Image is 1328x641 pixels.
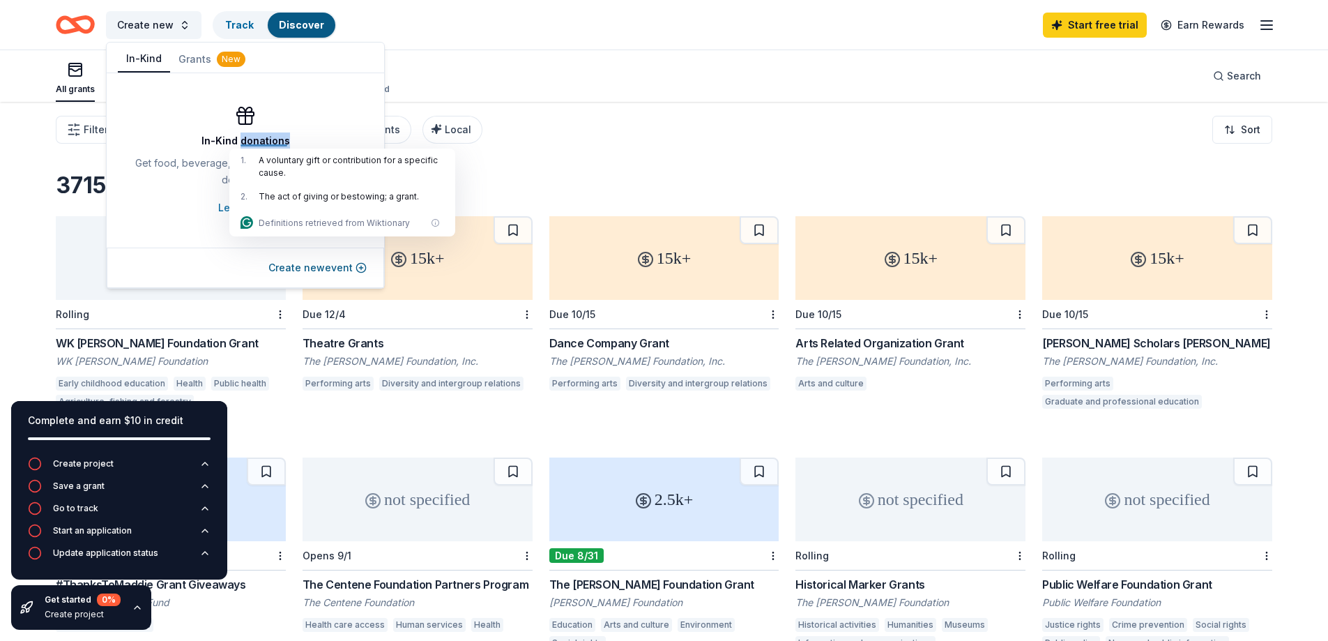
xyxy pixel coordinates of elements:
div: Rolling [56,308,89,320]
div: Performing arts [1042,377,1113,391]
div: not specified [303,458,533,541]
div: Dance Company Grant [549,335,779,352]
a: 15k+Due 10/15Arts Related Organization GrantThe [PERSON_NAME] Foundation, Inc.Arts and culture [795,216,1025,395]
div: The [PERSON_NAME] Foundation [795,596,1025,610]
a: Start free trial [1043,13,1147,38]
div: Early childhood education [56,377,168,391]
span: Filter [84,121,108,138]
button: Filter [56,116,119,144]
div: Rolling [1042,550,1076,561]
div: Performing arts [549,377,620,391]
div: Historical activities [795,618,879,632]
div: The [PERSON_NAME] Foundation, Inc. [303,354,533,368]
div: Arts and culture [795,377,867,391]
div: Complete and earn $10 in credit [28,412,211,429]
span: Create new [117,17,174,33]
div: New [217,52,245,67]
div: 3715 [56,172,106,199]
div: In-Kind donations [201,133,290,149]
div: Arts Related Organization Grant [795,335,1025,352]
div: Human services [393,618,466,632]
div: Opens 9/1 [303,550,351,561]
button: Sort [1212,116,1272,144]
div: Arts and culture [601,618,672,632]
div: The [PERSON_NAME] Foundation, Inc. [549,354,779,368]
div: Get started [45,594,121,606]
button: Update application status [28,546,211,568]
div: 15k+ [795,216,1025,300]
div: Historical Marker Grants [795,576,1025,593]
button: TrackDiscover [213,11,337,39]
div: Health [471,618,503,632]
div: not specified [56,216,286,300]
button: Go to track [28,502,211,524]
div: The Centene Foundation [303,596,533,610]
div: Justice rights [1042,618,1104,632]
div: [PERSON_NAME] Foundation [549,596,779,610]
div: Humanities [885,618,936,632]
div: Rolling [795,550,829,561]
div: Create project [45,609,121,620]
a: Learn more [218,199,273,216]
button: Start an application [28,524,211,546]
button: All grants [56,56,95,102]
div: Diversity and intergroup relations [626,377,770,391]
div: The [PERSON_NAME] Foundation, Inc. [795,354,1025,368]
span: Local [445,123,471,135]
div: Health [174,377,206,391]
div: Environment [678,618,735,632]
button: Grants [170,47,254,72]
a: Discover [279,19,324,31]
div: Create project [53,458,114,469]
a: Earn Rewards [1152,13,1253,38]
div: WK [PERSON_NAME] Foundation Grant [56,335,286,352]
div: 15k+ [1042,216,1272,300]
div: Education [549,618,595,632]
div: Go to track [53,503,98,514]
div: WK [PERSON_NAME] Foundation [56,354,286,368]
div: Graduate and professional education [1042,395,1202,409]
div: Update application status [53,548,158,559]
div: Start an application [53,525,132,536]
div: [PERSON_NAME] Scholars [PERSON_NAME] [1042,335,1272,352]
div: Museums [942,618,988,632]
a: not specifiedOpens 9/1The Centene Foundation Partners ProgramThe Centene FoundationHealth care ac... [303,458,533,636]
a: 15k+Due 10/15[PERSON_NAME] Scholars [PERSON_NAME]The [PERSON_NAME] Foundation, Inc.Performing art... [1042,216,1272,413]
div: Public Welfare Foundation Grant [1042,576,1272,593]
a: Home [56,8,95,41]
div: Save a grant [53,481,105,492]
div: Due 12/4 [303,308,346,320]
div: Social rights [1193,618,1249,632]
div: Due 8/31 [549,548,604,563]
div: Due 10/15 [1042,308,1088,320]
div: All grants [56,84,95,95]
span: Sort [1241,121,1260,138]
button: Create project [28,457,211,479]
div: 0 % [97,594,121,606]
div: Due 10/15 [549,308,595,320]
div: not specified [1042,458,1272,541]
div: 2.5k+ [549,458,779,541]
div: 15k+ [549,216,779,300]
div: Get food, beverage, and raffle and auction item donations. [135,155,356,194]
div: The [PERSON_NAME] Foundation Grant [549,576,779,593]
a: Track [225,19,254,31]
button: Save a grant [28,479,211,502]
button: In-Kind [118,46,170,73]
div: Theatre Grants [303,335,533,352]
a: 15k+Due 12/4Theatre GrantsThe [PERSON_NAME] Foundation, Inc.Performing artsDiversity and intergro... [303,216,533,395]
button: Local [422,116,482,144]
div: The Centene Foundation Partners Program [303,576,533,593]
div: 15k+ [303,216,533,300]
button: Search [1202,62,1272,90]
div: Performing arts [303,377,374,391]
div: Diversity and intergroup relations [379,377,524,391]
a: 15k+Due 10/15Dance Company GrantThe [PERSON_NAME] Foundation, Inc.Performing artsDiversity and in... [549,216,779,395]
div: not specified [795,458,1025,541]
div: Crime prevention [1109,618,1187,632]
div: Health care access [303,618,388,632]
a: not specifiedRollingWK [PERSON_NAME] Foundation GrantWK [PERSON_NAME] FoundationEarly childhood e... [56,216,286,424]
div: Due 10/15 [795,308,841,320]
button: Create newevent [268,259,367,276]
div: Public health [211,377,269,391]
